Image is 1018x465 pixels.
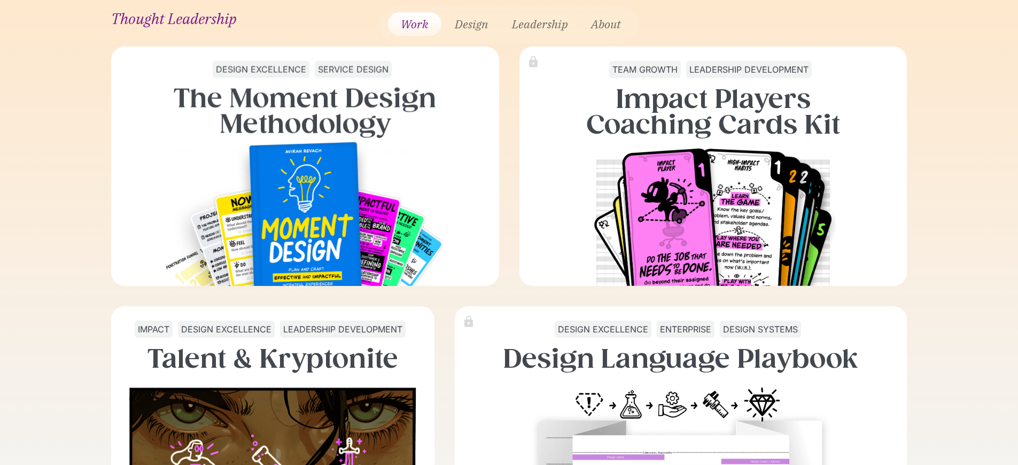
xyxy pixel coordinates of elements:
[181,322,271,337] div: design excellence
[660,322,711,337] div: Enterprise
[581,12,630,36] a: About
[138,322,169,337] div: Impact
[612,62,678,77] div: Team Growth
[503,346,858,371] h3: Design Language Playbook
[158,145,452,171] div: Methodology and tools for developing impactful product and service experiences.
[216,62,306,77] div: Design Excellence
[586,86,840,137] h3: Impact Players Coaching Cards Kit
[318,62,388,77] div: Service Design
[111,46,499,286] a: Design ExcellenceService DesignThe Moment Design MethodologyMethodology and tools for developing ...
[558,322,648,337] div: Design Excellence
[283,322,402,337] div: Leadership Development
[502,12,577,36] a: Leadership
[519,46,907,286] a: Team GrowthLeadership developmentImpact PlayersCoaching Cards Kit
[147,346,398,371] h3: Talent & Kryptonite
[689,62,809,77] div: Leadership development
[723,322,798,337] div: design systems
[446,12,498,36] a: Design
[388,12,441,36] a: Work
[111,11,907,26] div: Thought Leadership
[117,86,493,137] h3: The Moment Design Methodology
